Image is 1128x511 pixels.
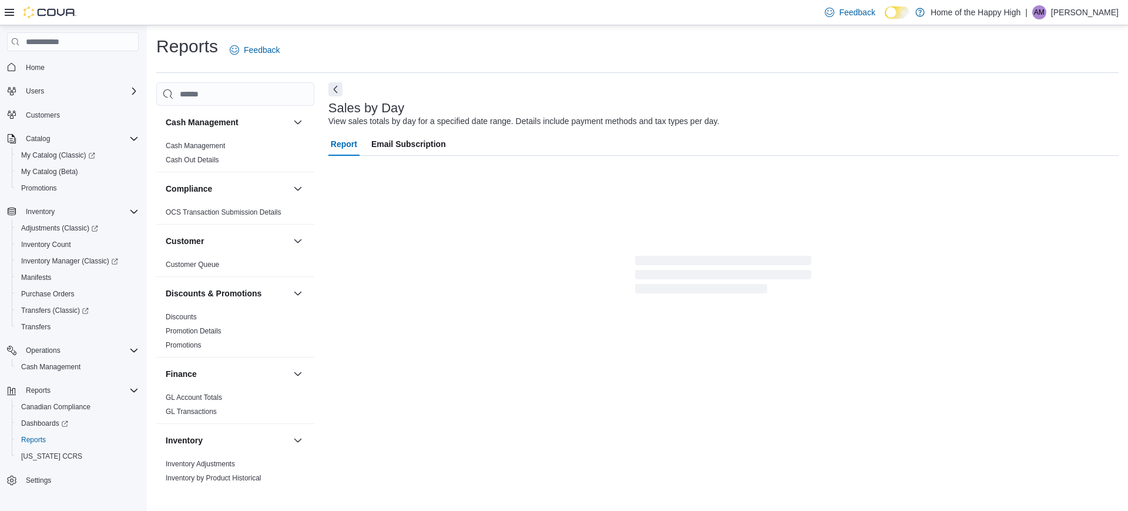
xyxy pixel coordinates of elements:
[156,258,314,276] div: Customer
[2,382,143,399] button: Reports
[166,183,288,195] button: Compliance
[839,6,875,18] span: Feedback
[931,5,1020,19] p: Home of the Happy High
[16,254,139,268] span: Inventory Manager (Classic)
[21,343,65,358] button: Operations
[21,108,65,122] a: Customers
[166,487,239,497] span: Inventory Count Details
[166,368,288,380] button: Finance
[23,6,76,18] img: Cova
[21,59,139,74] span: Home
[21,205,59,219] button: Inventory
[166,474,261,482] a: Inventory by Product Historical
[12,286,143,302] button: Purchase Orders
[166,435,288,446] button: Inventory
[16,433,51,447] a: Reports
[166,340,202,350] span: Promotions
[26,386,51,395] span: Reports
[166,407,217,416] span: GL Transactions
[26,86,44,96] span: Users
[21,205,139,219] span: Inventory
[2,203,143,220] button: Inventory
[166,235,288,247] button: Customer
[21,167,78,176] span: My Catalog (Beta)
[26,207,55,216] span: Inventory
[21,419,68,428] span: Dashboards
[16,238,76,252] a: Inventory Count
[2,106,143,123] button: Customers
[156,139,314,172] div: Cash Management
[21,132,139,146] span: Catalog
[16,221,139,235] span: Adjustments (Classic)
[328,101,405,115] h3: Sales by Day
[16,148,100,162] a: My Catalog (Classic)
[21,322,51,332] span: Transfers
[16,238,139,252] span: Inventory Count
[16,165,139,179] span: My Catalog (Beta)
[1034,5,1045,19] span: AM
[12,319,143,335] button: Transfers
[16,400,139,414] span: Canadian Compliance
[21,306,89,315] span: Transfers (Classic)
[166,327,221,335] a: Promotion Details
[26,476,51,485] span: Settings
[166,208,281,216] a: OCS Transaction Submission Details
[21,240,71,249] span: Inventory Count
[291,182,305,196] button: Compliance
[291,367,305,381] button: Finance
[820,1,879,24] a: Feedback
[26,134,50,143] span: Catalog
[21,343,139,358] span: Operations
[21,435,46,445] span: Reports
[331,132,357,156] span: Report
[21,132,55,146] button: Catalog
[166,312,197,322] span: Discounts
[16,165,83,179] a: My Catalog (Beta)
[12,220,143,236] a: Adjustments (Classic)
[21,383,139,398] span: Reports
[2,342,143,359] button: Operations
[12,163,143,180] button: My Catalog (Beta)
[166,288,261,299] h3: Discounts & Promotions
[166,116,288,128] button: Cash Management
[21,61,49,75] a: Home
[16,181,139,195] span: Promotions
[21,452,82,461] span: [US_STATE] CCRS
[635,258,811,296] span: Loading
[166,408,217,416] a: GL Transactions
[16,416,139,430] span: Dashboards
[26,346,61,355] span: Operations
[21,183,57,193] span: Promotions
[166,155,219,165] span: Cash Out Details
[16,360,85,374] a: Cash Management
[166,488,239,496] a: Inventory Count Details
[16,360,139,374] span: Cash Management
[21,362,80,372] span: Cash Management
[166,208,281,217] span: OCS Transaction Submission Details
[166,473,261,483] span: Inventory by Product Historical
[166,260,219,269] a: Customer Queue
[166,435,203,446] h3: Inventory
[16,181,62,195] a: Promotions
[16,320,139,334] span: Transfers
[885,6,909,19] input: Dark Mode
[16,287,79,301] a: Purchase Orders
[21,402,90,412] span: Canadian Compliance
[371,132,446,156] span: Email Subscription
[2,83,143,99] button: Users
[16,303,93,318] a: Transfers (Classic)
[7,54,139,508] nav: Complex example
[21,108,139,122] span: Customers
[2,131,143,147] button: Catalog
[12,269,143,286] button: Manifests
[1032,5,1046,19] div: Aubrey Mondor
[12,147,143,163] a: My Catalog (Classic)
[21,273,51,282] span: Manifests
[328,115,720,128] div: View sales totals by day for a specified date range. Details include payment methods and tax type...
[21,473,139,487] span: Settings
[328,82,343,96] button: Next
[16,254,123,268] a: Inventory Manager (Classic)
[16,148,139,162] span: My Catalog (Classic)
